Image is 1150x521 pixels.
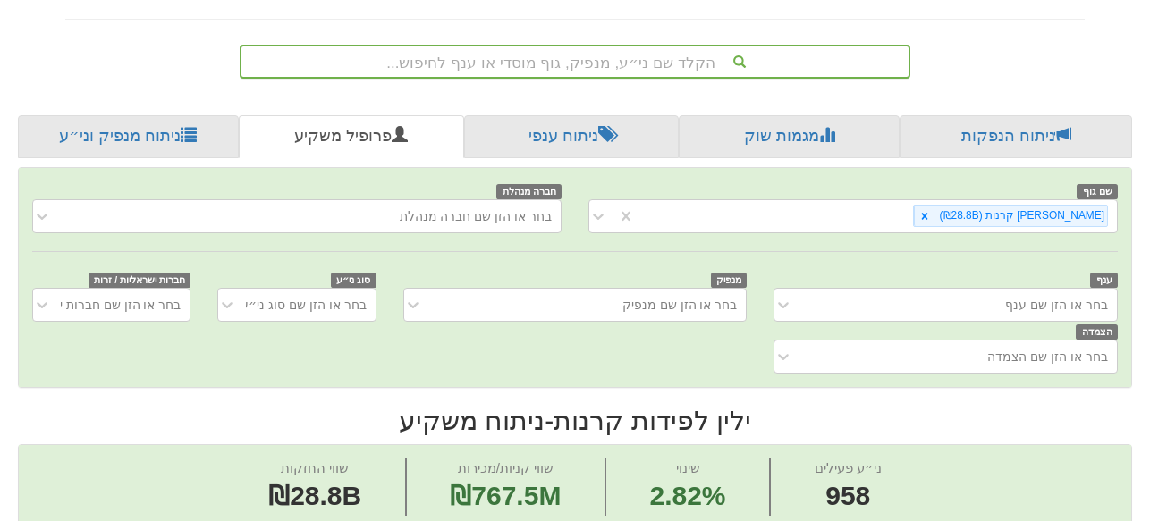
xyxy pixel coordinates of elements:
h2: ילין לפידות קרנות - ניתוח משקיע [18,406,1132,435]
div: בחר או הזן שם מנפיק [622,296,738,314]
span: חברה מנהלת [496,184,562,199]
span: הצמדה [1076,324,1118,340]
span: מנפיק [711,273,748,288]
div: בחר או הזן שם סוג ני״ע [241,296,366,314]
a: ניתוח מנפיק וני״ע [18,115,239,158]
span: סוג ני״ע [331,273,376,288]
span: ני״ע פעילים [815,460,882,475]
span: ₪28.8B [268,481,361,510]
div: הקלד שם ני״ע, מנפיק, גוף מוסדי או ענף לחיפוש... [241,46,909,77]
a: פרופיל משקיע [239,115,465,158]
span: שם גוף [1077,184,1118,199]
div: בחר או הזן שם ענף [1005,296,1108,314]
span: שווי קניות/מכירות [458,460,554,475]
span: 2.82% [649,477,725,516]
span: 958 [815,477,882,516]
div: בחר או הזן שם חברה מנהלת [400,207,552,225]
div: בחר או הזן שם הצמדה [987,348,1108,366]
a: ניתוח הנפקות [900,115,1132,158]
a: מגמות שוק [679,115,901,158]
div: [PERSON_NAME] קרנות (₪28.8B) [934,206,1107,226]
span: ₪767.5M [450,481,561,510]
span: חברות ישראליות / זרות [89,273,190,288]
span: שינוי [676,460,700,475]
span: שווי החזקות [281,460,349,475]
span: ענף [1090,273,1118,288]
a: ניתוח ענפי [464,115,679,158]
